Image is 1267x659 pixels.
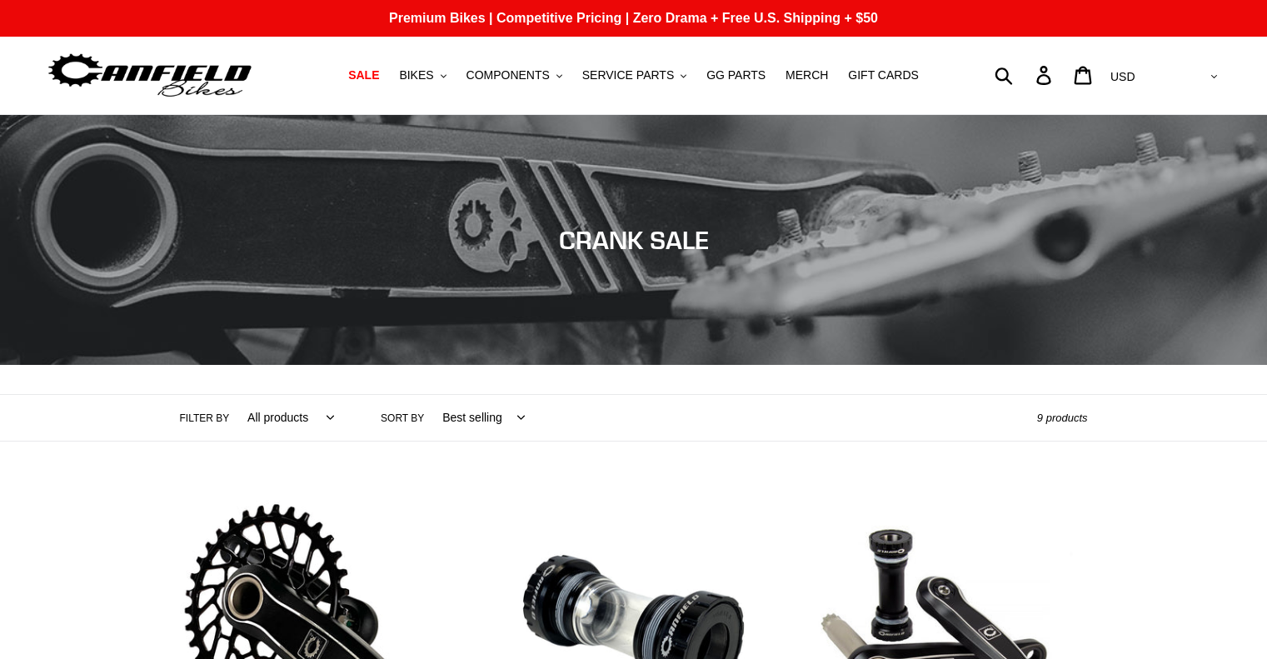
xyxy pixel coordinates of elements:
span: SERVICE PARTS [582,68,674,82]
input: Search [1004,57,1046,93]
button: BIKES [391,64,454,87]
button: COMPONENTS [458,64,571,87]
label: Sort by [381,411,424,426]
span: GIFT CARDS [848,68,919,82]
span: COMPONENTS [466,68,550,82]
span: SALE [348,68,379,82]
span: BIKES [399,68,433,82]
label: Filter by [180,411,230,426]
a: GG PARTS [698,64,774,87]
span: GG PARTS [706,68,766,82]
a: GIFT CARDS [840,64,927,87]
a: SALE [340,64,387,87]
img: Canfield Bikes [46,49,254,102]
button: SERVICE PARTS [574,64,695,87]
span: CRANK SALE [559,225,709,255]
span: 9 products [1037,412,1088,424]
span: MERCH [786,68,828,82]
a: MERCH [777,64,836,87]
